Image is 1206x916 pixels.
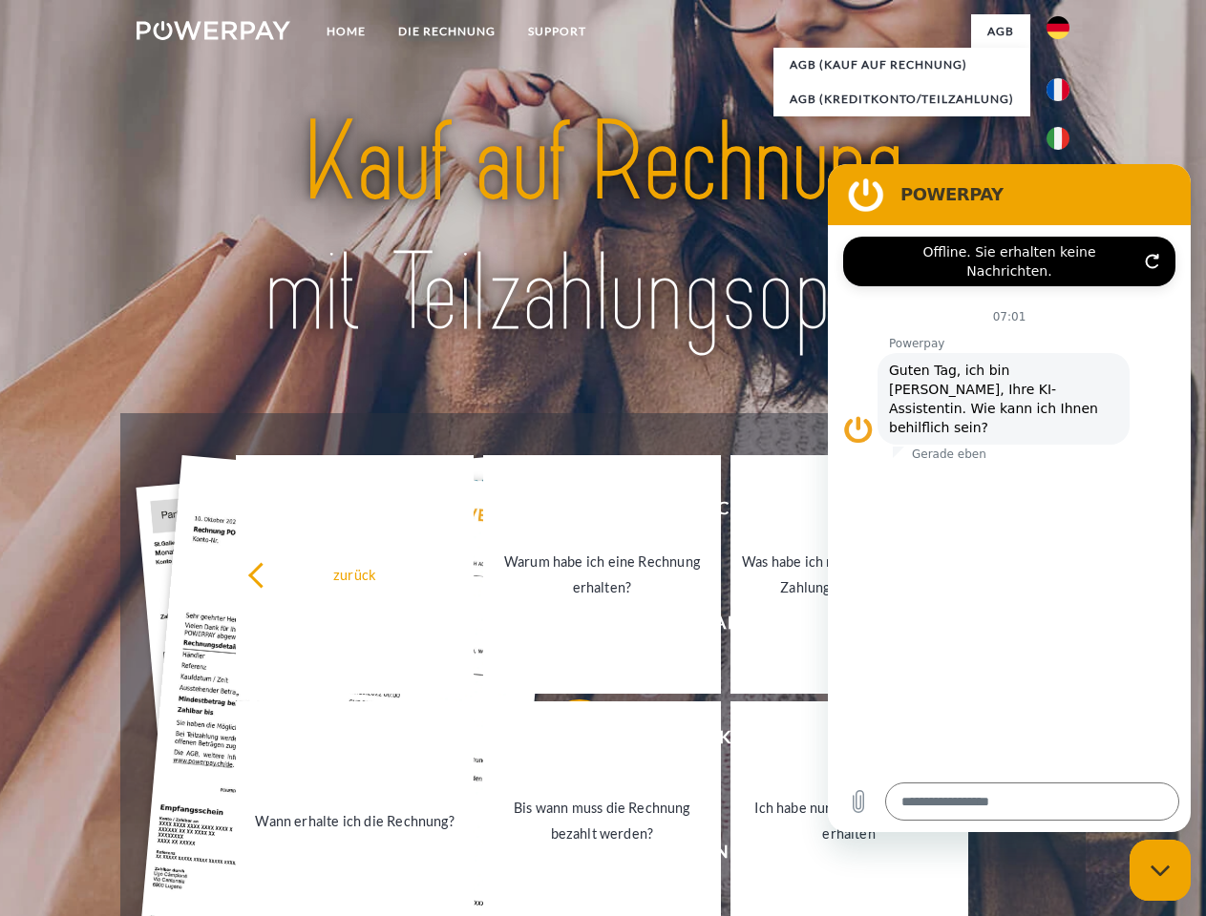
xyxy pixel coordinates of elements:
[773,48,1030,82] a: AGB (Kauf auf Rechnung)
[247,807,462,833] div: Wann erhalte ich die Rechnung?
[182,92,1024,365] img: title-powerpay_de.svg
[1047,127,1069,150] img: it
[1047,78,1069,101] img: fr
[512,14,603,49] a: SUPPORT
[1047,16,1069,39] img: de
[495,795,709,846] div: Bis wann muss die Rechnung bezahlt werden?
[971,14,1030,49] a: agb
[495,549,709,600] div: Warum habe ich eine Rechnung erhalten?
[310,14,382,49] a: Home
[730,455,968,694] a: Was habe ich noch offen, ist meine Zahlung eingegangen?
[773,82,1030,116] a: AGB (Kreditkonto/Teilzahlung)
[137,21,290,40] img: logo-powerpay-white.svg
[1130,840,1191,901] iframe: Schaltfläche zum Öffnen des Messaging-Fensters; Konversation läuft
[828,164,1191,832] iframe: Messaging-Fenster
[382,14,512,49] a: DIE RECHNUNG
[247,561,462,587] div: zurück
[742,795,957,846] div: Ich habe nur eine Teillieferung erhalten
[742,549,957,600] div: Was habe ich noch offen, ist meine Zahlung eingegangen?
